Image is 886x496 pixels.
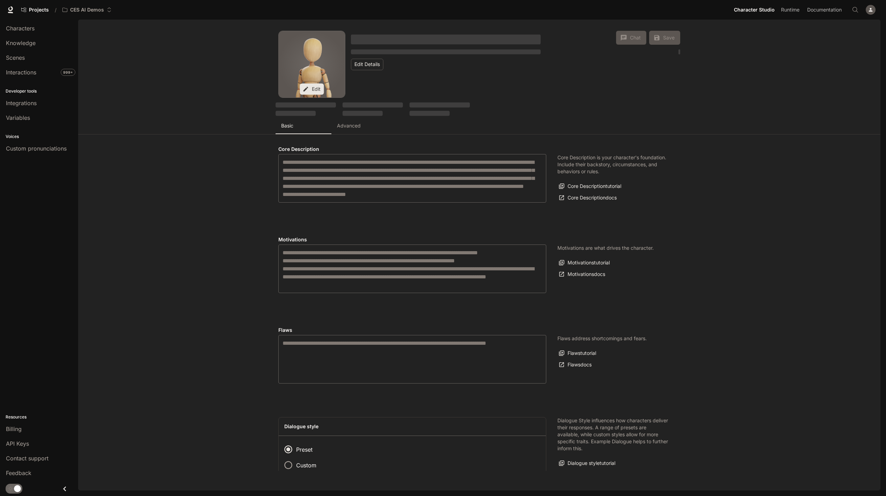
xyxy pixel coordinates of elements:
[281,122,293,129] p: Basic
[278,236,546,243] h4: Motivations
[279,31,345,97] div: Avatar image
[278,146,546,153] h4: Core Description
[557,335,647,342] p: Flaws address shortcomings and fears.
[300,83,324,95] button: Edit
[734,6,775,14] span: Character Studio
[296,445,313,454] span: Preset
[278,154,546,203] div: label
[337,122,361,129] p: Advanced
[557,417,669,452] p: Dialogue Style influences how characters deliver their responses. A range of presets are availabl...
[351,31,541,48] button: Open character details dialog
[804,3,847,17] a: Documentation
[781,6,799,14] span: Runtime
[848,3,862,17] button: Open Command Menu
[557,154,669,175] p: Core Description is your character's foundation. Include their backstory, circumstances, and beha...
[778,3,804,17] a: Runtime
[52,6,59,14] div: /
[279,31,345,97] button: Open character avatar dialog
[351,59,383,70] button: Edit Details
[284,442,322,473] div: Dialogue style type
[284,423,540,430] h4: Dialogue style
[557,359,593,371] a: Flawsdocs
[351,48,541,56] button: Open character details dialog
[278,327,546,334] h4: Flaws
[557,458,617,469] button: Dialogue styletutorial
[296,461,316,469] span: Custom
[29,7,49,13] span: Projects
[557,257,611,269] button: Motivationstutorial
[18,3,52,17] a: Go to projects
[278,335,546,384] div: Flaws
[557,192,618,204] a: Core Descriptiondocs
[557,181,623,192] button: Core Descriptiontutorial
[807,6,842,14] span: Documentation
[557,269,607,280] a: Motivationsdocs
[70,7,104,13] p: CES AI Demos
[557,469,613,481] a: Dialogue styledocs
[557,245,654,251] p: Motivations are what drives the character.
[731,3,778,17] a: Character Studio
[557,348,598,359] button: Flawstutorial
[59,3,115,17] button: Open workspace menu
